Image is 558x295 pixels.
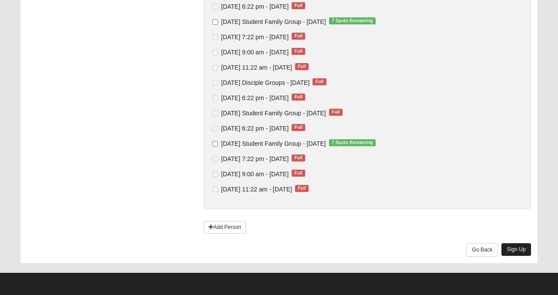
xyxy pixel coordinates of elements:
span: [DATE] 9:00 am - [DATE] [221,171,289,178]
span: [DATE] 9:00 am - [DATE] [221,49,289,56]
input: [DATE] Student Family Group - [DATE]7 Spots Remaining [212,19,218,25]
span: [DATE] 7:22 pm - [DATE] [221,155,289,162]
span: [DATE] Disciple Groups - [DATE] [221,79,309,86]
input: [DATE] Disciple Groups - [DATE]Full [212,80,218,86]
input: [DATE] 9:00 am - [DATE]Full [212,50,218,55]
span: Full [292,170,305,177]
span: Full [292,124,305,131]
span: 7 Spots Remaining [329,17,376,24]
input: [DATE] Student Family Group - [DATE]7 Spots Remaining [212,141,218,147]
span: [DATE] Student Family Group - [DATE] [221,140,326,147]
span: [DATE] 6:22 pm - [DATE] [221,3,289,10]
input: [DATE] 6:22 pm - [DATE]Full [212,4,218,10]
input: [DATE] 9:00 am - [DATE]Full [212,171,218,177]
span: [DATE] Student Family Group - [DATE] [221,18,326,25]
span: [DATE] 6:22 pm - [DATE] [221,125,289,132]
span: Full [292,2,305,9]
span: Full [313,78,326,85]
span: [DATE] 6:22 pm - [DATE] [221,94,289,101]
a: Add Person [204,221,246,234]
input: [DATE] 6:22 pm - [DATE]Full [212,95,218,101]
input: [DATE] 11:22 am - [DATE]Full [212,65,218,70]
span: Full [295,63,309,70]
span: [DATE] 11:22 am - [DATE] [221,64,292,71]
span: Full [295,185,309,192]
span: Full [292,33,305,40]
span: 7 Spots Remaining [329,139,376,146]
input: [DATE] 7:22 pm - [DATE]Full [212,156,218,162]
span: [DATE] 11:22 am - [DATE] [221,186,292,193]
a: Sign Up [501,243,531,256]
span: Full [292,94,305,101]
span: Full [292,154,305,161]
span: [DATE] 7:22 pm - [DATE] [221,34,289,40]
span: Full [292,48,305,55]
input: [DATE] Student Family Group - [DATE]Full [212,111,218,116]
input: [DATE] 11:22 am - [DATE]Full [212,187,218,192]
span: Full [329,109,343,116]
a: Go Back [466,243,498,257]
span: [DATE] Student Family Group - [DATE] [221,110,326,117]
input: [DATE] 7:22 pm - [DATE]Full [212,34,218,40]
input: [DATE] 6:22 pm - [DATE]Full [212,126,218,131]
